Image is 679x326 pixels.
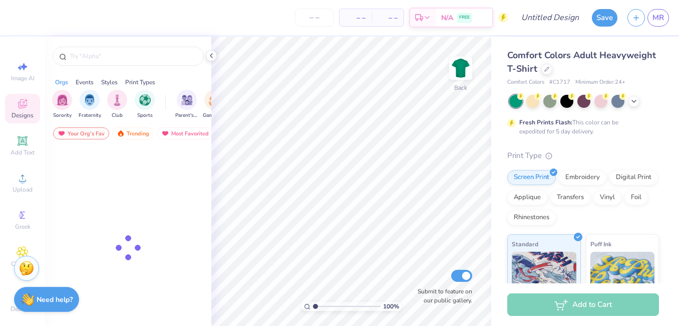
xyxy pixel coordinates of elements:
div: filter for Parent's Weekend [175,90,198,119]
strong: Need help? [37,295,73,304]
input: – – [295,9,334,27]
div: filter for Fraternity [79,90,101,119]
button: filter button [175,90,198,119]
button: filter button [52,90,72,119]
span: – – [378,13,398,23]
div: Most Favorited [157,127,213,139]
span: FREE [459,14,470,21]
div: Your Org's Fav [53,127,109,139]
div: filter for Game Day [203,90,226,119]
img: Parent's Weekend Image [181,94,193,106]
div: Digital Print [609,170,658,185]
img: Puff Ink [590,252,655,302]
img: Sports Image [139,94,151,106]
div: Print Type [507,150,659,161]
span: Clipart & logos [5,260,40,276]
div: Styles [101,78,118,87]
div: Print Types [125,78,155,87]
span: Sports [137,112,153,119]
input: Untitled Design [513,8,587,28]
span: Add Text [11,148,35,156]
div: Rhinestones [507,210,556,225]
div: Events [76,78,94,87]
span: Comfort Colors Adult Heavyweight T-Shirt [507,49,656,75]
button: filter button [203,90,226,119]
span: Fraternity [79,112,101,119]
span: Puff Ink [590,239,611,249]
img: Game Day Image [209,94,220,106]
div: This color can be expedited for 5 day delivery. [519,118,642,136]
button: filter button [135,90,155,119]
div: Back [454,83,467,92]
img: Fraternity Image [84,94,95,106]
span: – – [346,13,366,23]
button: Save [592,9,617,27]
span: Comfort Colors [507,78,544,87]
img: most_fav.gif [58,130,66,137]
span: Decorate [11,305,35,313]
span: # C1717 [549,78,570,87]
img: Club Image [112,94,123,106]
div: Transfers [550,190,590,205]
img: Back [451,58,471,78]
div: Vinyl [593,190,621,205]
div: filter for Sports [135,90,155,119]
span: Designs [12,111,34,119]
img: trending.gif [117,130,125,137]
div: Trending [112,127,154,139]
img: Standard [512,252,576,302]
span: Standard [512,239,538,249]
a: MR [647,9,669,27]
span: Greek [15,223,31,231]
label: Submit to feature on our public gallery. [412,287,472,305]
div: Embroidery [559,170,606,185]
button: filter button [107,90,127,119]
div: Applique [507,190,547,205]
div: Screen Print [507,170,556,185]
strong: Fresh Prints Flash: [519,118,572,126]
span: MR [652,12,664,24]
span: Club [112,112,123,119]
span: Parent's Weekend [175,112,198,119]
span: 100 % [383,302,399,311]
div: Foil [624,190,648,205]
button: filter button [79,90,101,119]
span: Minimum Order: 24 + [575,78,625,87]
div: Orgs [55,78,68,87]
span: N/A [441,13,453,23]
span: Sorority [53,112,72,119]
span: Upload [13,186,33,194]
div: filter for Club [107,90,127,119]
img: most_fav.gif [161,130,169,137]
span: Image AI [11,74,35,82]
div: filter for Sorority [52,90,72,119]
img: Sorority Image [57,94,68,106]
span: Game Day [203,112,226,119]
input: Try "Alpha" [69,51,197,61]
